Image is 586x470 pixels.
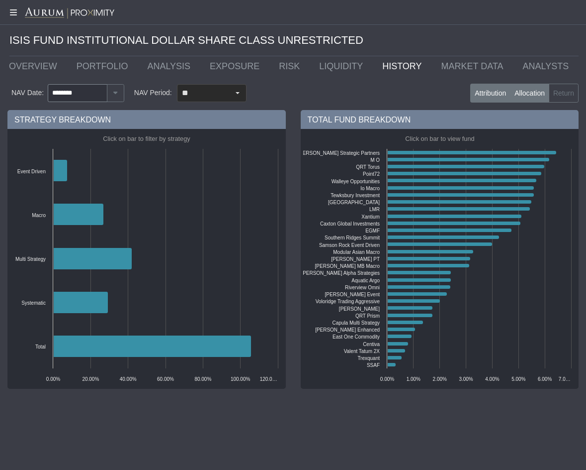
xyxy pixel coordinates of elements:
text: Capula Multi Strategy [332,320,379,326]
text: [PERSON_NAME] Event [325,292,380,297]
text: 80.00% [194,376,211,382]
text: 100.00% [231,376,251,382]
text: 20.00% [82,376,99,382]
text: Aquatic Argo [351,278,380,283]
div: Select [229,85,246,102]
text: [PERSON_NAME] PT [331,256,380,262]
text: [PERSON_NAME] [338,306,379,312]
text: Io Macro [360,186,380,191]
text: Valent Tatum 2X [343,349,380,354]
text: Samson Rock Event Driven [319,242,379,248]
text: M O [370,157,380,163]
text: Click on bar to view fund [405,135,474,142]
text: 0.00% [380,376,394,382]
text: Modular Asian Macro [333,249,380,255]
text: [PERSON_NAME] Strategic Partners [298,150,380,156]
a: HISTORY [375,56,433,76]
text: EGMF [365,228,380,234]
label: Allocation [510,84,549,103]
text: Tewksbury Investment [331,193,380,198]
text: 0.00% [46,376,60,382]
text: Walleye Opportunities [331,179,379,184]
a: MARKET DATA [434,56,515,76]
label: Attribution [470,84,510,103]
a: ANALYSIS [140,56,202,76]
text: Event Driven [17,169,46,174]
text: LMR [369,207,379,212]
text: QRT Torus [356,164,380,170]
a: ANALYSTS [515,56,581,76]
text: [GEOGRAPHIC_DATA] [328,200,380,205]
div: ISIS FUND INSTITUTIONAL DOLLAR SHARE CLASS UNRESTRICTED [9,25,579,56]
text: Total [35,344,46,350]
text: 120.0… [260,376,277,382]
a: LIQUIDITY [312,56,375,76]
a: RISK [271,56,312,76]
div: STRATEGY BREAKDOWN [7,110,286,129]
div: NAV Period: [134,84,172,102]
text: Southern Ridges Summit [325,235,380,240]
text: 1.00% [406,376,420,382]
text: 60.00% [157,376,174,382]
a: PORTFOLIO [69,56,140,76]
img: Aurum-Proximity%20white.svg [25,7,114,19]
text: Multi Strategy [15,256,46,262]
a: OVERVIEW [1,56,69,76]
text: Click on bar to filter by strategy [103,135,190,142]
text: Systematic [21,300,46,306]
text: SSAF [366,362,379,368]
text: 3.00% [459,376,473,382]
text: Macro [32,213,46,218]
text: Point72 [363,171,380,177]
text: 4.00% [485,376,499,382]
text: Riverview Omni [345,285,380,290]
text: QRT Prism [355,313,379,319]
text: East One Commodity [333,334,380,340]
text: 6.00% [537,376,551,382]
text: Centiva [363,342,380,347]
text: Trexquant [357,355,380,361]
text: [PERSON_NAME] Alpha Strategies [301,270,380,276]
div: TOTAL FUND BREAKDOWN [301,110,579,129]
text: 2.00% [432,376,446,382]
label: Return [549,84,579,103]
text: [PERSON_NAME] MB Macro [315,263,380,269]
text: 7.0… [558,376,570,382]
text: Voloridge Trading Aggressive [315,299,380,304]
text: Caxton Global Investments [320,221,380,227]
div: NAV Date: [7,84,48,102]
a: EXPOSURE [202,56,271,76]
text: Xantium [361,214,380,220]
text: [PERSON_NAME] Enhanced [315,327,380,333]
text: 5.00% [511,376,525,382]
text: 40.00% [120,376,137,382]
